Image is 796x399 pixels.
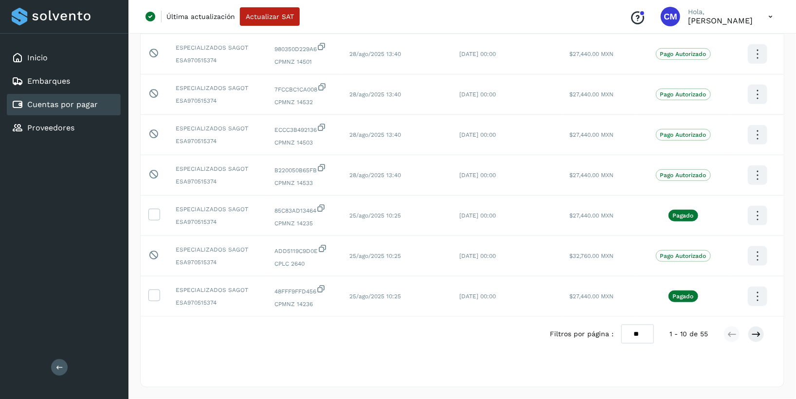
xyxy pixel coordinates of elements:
[569,131,614,138] span: $27,440.00 MXN
[7,47,121,69] div: Inicio
[660,91,706,98] p: Pago Autorizado
[240,7,300,26] button: Actualizar SAT
[673,293,694,300] p: Pagado
[274,123,334,134] span: ECCC3B492136
[7,117,121,139] div: Proveedores
[27,123,74,132] a: Proveedores
[274,179,334,187] span: CPMNZ 14533
[176,218,259,226] span: ESA970515374
[460,91,496,98] span: [DATE] 00:00
[176,245,259,254] span: ESPECIALIZADOS SAGOT
[176,258,259,267] span: ESA970515374
[349,131,401,138] span: 28/ago/2025 13:40
[27,100,98,109] a: Cuentas por pagar
[274,57,334,66] span: CPMNZ 14501
[27,53,48,62] a: Inicio
[660,131,706,138] p: Pago Autorizado
[274,284,334,296] span: 48FFF9FFD456
[176,164,259,173] span: ESPECIALIZADOS SAGOT
[349,253,401,259] span: 25/ago/2025 10:25
[569,253,614,259] span: $32,760.00 MXN
[460,293,496,300] span: [DATE] 00:00
[460,51,496,57] span: [DATE] 00:00
[569,51,614,57] span: $27,440.00 MXN
[569,293,614,300] span: $27,440.00 MXN
[176,137,259,145] span: ESA970515374
[246,13,294,20] span: Actualizar SAT
[569,212,614,219] span: $27,440.00 MXN
[460,253,496,259] span: [DATE] 00:00
[274,42,334,54] span: 980350D229A6
[460,172,496,179] span: [DATE] 00:00
[660,253,706,259] p: Pago Autorizado
[176,124,259,133] span: ESPECIALIZADOS SAGOT
[660,172,706,179] p: Pago Autorizado
[673,212,694,219] p: Pagado
[274,138,334,147] span: CPMNZ 14503
[274,163,334,175] span: B220050B65FB
[349,172,401,179] span: 28/ago/2025 13:40
[274,219,334,228] span: CPMNZ 14235
[274,82,334,94] span: 7FCCBC1CA008
[669,329,708,339] span: 1 - 10 de 55
[349,293,401,300] span: 25/ago/2025 10:25
[176,286,259,294] span: ESPECIALIZADOS SAGOT
[176,177,259,186] span: ESA970515374
[274,244,334,255] span: ADD5119C9D0E
[176,205,259,214] span: ESPECIALIZADOS SAGOT
[176,298,259,307] span: ESA970515374
[349,212,401,219] span: 25/ago/2025 10:25
[274,300,334,308] span: CPMNZ 14236
[688,16,753,25] p: Cynthia Mendoza
[349,91,401,98] span: 28/ago/2025 13:40
[274,98,334,107] span: CPMNZ 14532
[660,51,706,57] p: Pago Autorizado
[569,91,614,98] span: $27,440.00 MXN
[274,203,334,215] span: 85C83AD13464
[7,94,121,115] div: Cuentas por pagar
[27,76,70,86] a: Embarques
[460,212,496,219] span: [DATE] 00:00
[688,8,753,16] p: Hola,
[569,172,614,179] span: $27,440.00 MXN
[176,43,259,52] span: ESPECIALIZADOS SAGOT
[349,51,401,57] span: 28/ago/2025 13:40
[460,131,496,138] span: [DATE] 00:00
[166,12,235,21] p: Última actualización
[176,84,259,92] span: ESPECIALIZADOS SAGOT
[274,259,334,268] span: CPLC 2640
[7,71,121,92] div: Embarques
[550,329,614,339] span: Filtros por página :
[176,96,259,105] span: ESA970515374
[176,56,259,65] span: ESA970515374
